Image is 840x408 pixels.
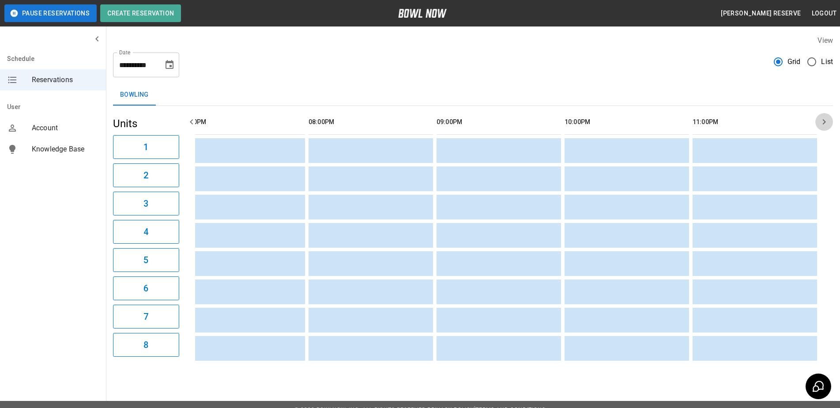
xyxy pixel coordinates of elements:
span: Reservations [32,75,99,85]
button: Pause Reservations [4,4,97,22]
button: 3 [113,192,179,215]
button: 7 [113,305,179,329]
button: 6 [113,276,179,300]
h6: 6 [143,281,148,295]
th: 10:00PM [565,110,689,135]
button: Create Reservation [100,4,181,22]
div: inventory tabs [113,84,833,106]
img: logo [398,9,447,18]
button: Logout [808,5,840,22]
h6: 4 [143,225,148,239]
button: Bowling [113,84,156,106]
button: [PERSON_NAME] reserve [717,5,804,22]
h6: 5 [143,253,148,267]
button: 4 [113,220,179,244]
span: Account [32,123,99,133]
button: Choose date, selected date is Sep 5, 2025 [161,56,178,74]
span: List [821,57,833,67]
button: 2 [113,163,179,187]
h6: 3 [143,196,148,211]
th: 08:00PM [309,110,433,135]
h5: Units [113,117,179,131]
button: 1 [113,135,179,159]
h6: 7 [143,310,148,324]
h6: 2 [143,168,148,182]
span: Knowledge Base [32,144,99,155]
h6: 1 [143,140,148,154]
h6: 8 [143,338,148,352]
label: View [817,36,833,45]
th: 11:00PM [693,110,817,135]
button: 8 [113,333,179,357]
th: 09:00PM [437,110,561,135]
span: Grid [787,57,801,67]
button: 5 [113,248,179,272]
